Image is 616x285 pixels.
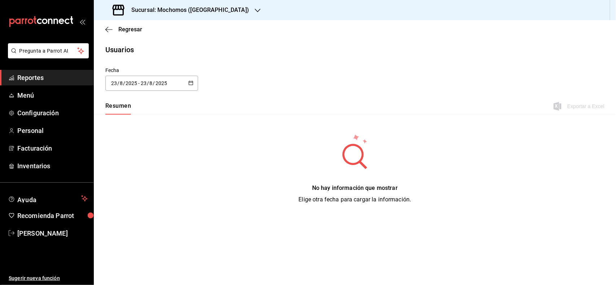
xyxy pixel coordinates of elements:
span: Inventarios [17,161,88,171]
span: / [147,80,149,86]
span: Recomienda Parrot [17,211,88,221]
span: Ayuda [17,194,78,203]
span: / [123,80,125,86]
span: Facturación [17,143,88,153]
h3: Sucursal: Mochomos ([GEOGRAPHIC_DATA]) [126,6,249,14]
div: No hay información que mostrar [299,184,411,192]
div: Usuarios [105,44,134,55]
span: Elige otra fecha para cargar la información. [299,196,411,203]
span: Personal [17,126,88,135]
button: open_drawer_menu [79,19,85,25]
span: Reportes [17,73,88,83]
input: Month [119,80,123,86]
div: navigation tabs [105,102,131,115]
span: / [153,80,155,86]
span: Regresar [118,26,142,33]
input: Month [149,80,153,86]
button: Pregunta a Parrot AI [8,43,89,58]
span: [PERSON_NAME] [17,228,88,238]
div: Fecha [105,67,198,74]
button: Regresar [105,26,142,33]
input: Day [111,80,117,86]
span: / [117,80,119,86]
span: - [138,80,140,86]
input: Year [125,80,137,86]
input: Year [155,80,167,86]
span: Sugerir nueva función [9,275,88,282]
span: Pregunta a Parrot AI [19,47,78,55]
input: Day [140,80,147,86]
button: Resumen [105,102,131,115]
span: Configuración [17,108,88,118]
span: Menú [17,90,88,100]
a: Pregunta a Parrot AI [5,52,89,60]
